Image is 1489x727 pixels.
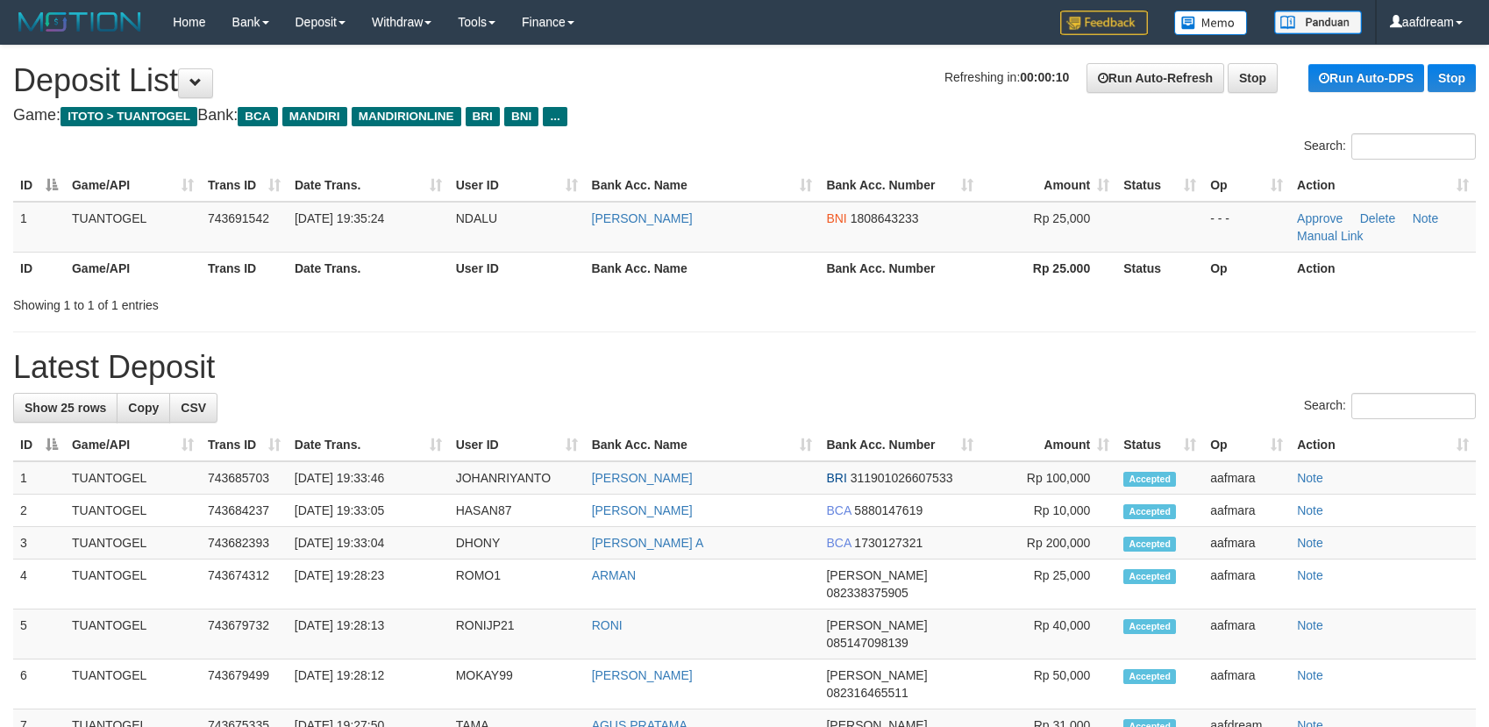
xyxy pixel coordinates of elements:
[1086,63,1224,93] a: Run Auto-Refresh
[826,636,908,650] span: Copy 085147098139 to clipboard
[543,107,566,126] span: ...
[201,560,288,609] td: 743674312
[13,609,65,659] td: 5
[585,429,820,461] th: Bank Acc. Name: activate to sort column ascending
[826,536,851,550] span: BCA
[592,503,693,517] a: [PERSON_NAME]
[288,659,449,709] td: [DATE] 19:28:12
[449,429,585,461] th: User ID: activate to sort column ascending
[201,495,288,527] td: 743684237
[13,560,65,609] td: 4
[13,527,65,560] td: 3
[1116,429,1203,461] th: Status: activate to sort column ascending
[592,471,693,485] a: [PERSON_NAME]
[238,107,277,126] span: BCA
[201,429,288,461] th: Trans ID: activate to sort column ascending
[819,252,980,284] th: Bank Acc. Number
[826,686,908,700] span: Copy 082316465511 to clipboard
[826,586,908,600] span: Copy 082338375905 to clipboard
[13,393,118,423] a: Show 25 rows
[826,211,846,225] span: BNI
[201,609,288,659] td: 743679732
[13,202,65,253] td: 1
[65,527,201,560] td: TUANTOGEL
[13,429,65,461] th: ID: activate to sort column descending
[592,536,704,550] a: [PERSON_NAME] A
[169,393,217,423] a: CSV
[65,659,201,709] td: TUANTOGEL
[826,618,927,632] span: [PERSON_NAME]
[201,169,288,202] th: Trans ID: activate to sort column ascending
[1304,133,1476,160] label: Search:
[854,536,923,550] span: Copy 1730127321 to clipboard
[1290,429,1476,461] th: Action: activate to sort column ascending
[288,429,449,461] th: Date Trans.: activate to sort column ascending
[13,350,1476,385] h1: Latest Deposit
[504,107,538,126] span: BNI
[449,527,585,560] td: DHONY
[826,471,846,485] span: BRI
[282,107,347,126] span: MANDIRI
[65,169,201,202] th: Game/API: activate to sort column ascending
[288,252,449,284] th: Date Trans.
[288,609,449,659] td: [DATE] 19:28:13
[117,393,170,423] a: Copy
[819,429,980,461] th: Bank Acc. Number: activate to sort column ascending
[1203,659,1290,709] td: aafmara
[1297,503,1323,517] a: Note
[592,211,693,225] a: [PERSON_NAME]
[1297,536,1323,550] a: Note
[585,252,820,284] th: Bank Acc. Name
[1060,11,1148,35] img: Feedback.jpg
[1123,537,1176,552] span: Accepted
[1034,211,1091,225] span: Rp 25,000
[128,401,159,415] span: Copy
[1116,252,1203,284] th: Status
[980,609,1116,659] td: Rp 40,000
[1020,70,1069,84] strong: 00:00:10
[1116,169,1203,202] th: Status: activate to sort column ascending
[1123,669,1176,684] span: Accepted
[1228,63,1278,93] a: Stop
[851,211,919,225] span: Copy 1808643233 to clipboard
[1203,169,1290,202] th: Op: activate to sort column ascending
[1297,211,1343,225] a: Approve
[181,401,206,415] span: CSV
[592,618,623,632] a: RONI
[826,503,851,517] span: BCA
[13,495,65,527] td: 2
[980,252,1116,284] th: Rp 25.000
[208,211,269,225] span: 743691542
[1203,461,1290,495] td: aafmara
[1304,393,1476,419] label: Search:
[288,560,449,609] td: [DATE] 19:28:23
[980,527,1116,560] td: Rp 200,000
[288,495,449,527] td: [DATE] 19:33:05
[1290,169,1476,202] th: Action: activate to sort column ascending
[1297,229,1364,243] a: Manual Link
[13,289,608,314] div: Showing 1 to 1 of 1 entries
[13,107,1476,125] h4: Game: Bank:
[13,9,146,35] img: MOTION_logo.png
[1351,133,1476,160] input: Search:
[1174,11,1248,35] img: Button%20Memo.svg
[65,252,201,284] th: Game/API
[980,659,1116,709] td: Rp 50,000
[592,568,637,582] a: ARMAN
[288,169,449,202] th: Date Trans.: activate to sort column ascending
[980,560,1116,609] td: Rp 25,000
[826,668,927,682] span: [PERSON_NAME]
[1203,609,1290,659] td: aafmara
[854,503,923,517] span: Copy 5880147619 to clipboard
[13,63,1476,98] h1: Deposit List
[449,461,585,495] td: JOHANRIYANTO
[1123,472,1176,487] span: Accepted
[980,429,1116,461] th: Amount: activate to sort column ascending
[1297,668,1323,682] a: Note
[1297,471,1323,485] a: Note
[826,568,927,582] span: [PERSON_NAME]
[65,560,201,609] td: TUANTOGEL
[1413,211,1439,225] a: Note
[1290,252,1476,284] th: Action
[1203,252,1290,284] th: Op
